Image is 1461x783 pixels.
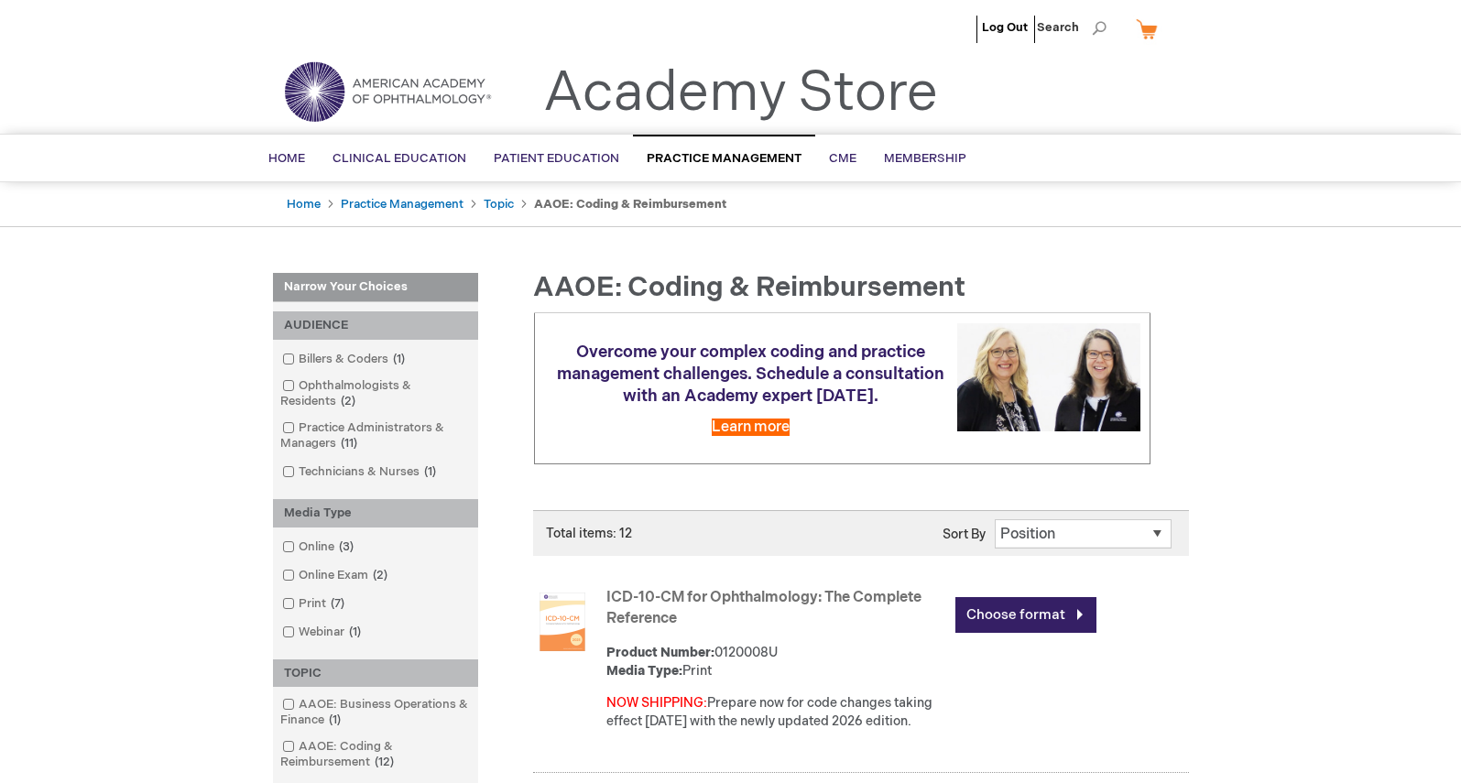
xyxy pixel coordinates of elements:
[333,151,466,166] span: Clinical Education
[278,595,352,613] a: Print7
[334,539,358,554] span: 3
[982,20,1028,35] a: Log Out
[606,694,946,731] div: Prepare now for code changes taking effect [DATE] with the newly updated 2026 edition.
[606,644,946,680] div: 0120008U Print
[273,273,478,302] strong: Narrow Your Choices
[606,589,921,627] a: ICD-10-CM for Ophthalmology: The Complete Reference
[326,596,349,611] span: 7
[324,712,345,727] span: 1
[278,351,412,368] a: Billers & Coders1
[268,151,305,166] span: Home
[336,394,360,408] span: 2
[494,151,619,166] span: Patient Education
[341,197,463,212] a: Practice Management
[955,597,1096,633] a: Choose format
[647,151,801,166] span: Practice Management
[278,624,368,641] a: Webinar1
[543,60,938,126] a: Academy Store
[606,645,714,660] strong: Product Number:
[278,738,474,771] a: AAOE: Coding & Reimbursement12
[943,527,986,542] label: Sort By
[606,695,707,711] font: NOW SHIPPING:
[278,696,474,729] a: AAOE: Business Operations & Finance1
[273,499,478,527] div: Media Type
[533,271,965,304] span: AAOE: Coding & Reimbursement
[884,151,966,166] span: Membership
[606,663,682,679] strong: Media Type:
[278,377,474,410] a: Ophthalmologists & Residents2
[370,755,398,769] span: 12
[534,197,726,212] strong: AAOE: Coding & Reimbursement
[484,197,514,212] a: Topic
[278,567,395,584] a: Online Exam2
[557,343,944,406] span: Overcome your complex coding and practice management challenges. Schedule a consultation with an ...
[336,436,362,451] span: 11
[712,419,790,436] a: Learn more
[388,352,409,366] span: 1
[368,568,392,582] span: 2
[533,593,592,651] img: ICD-10-CM for Ophthalmology: The Complete Reference
[278,419,474,452] a: Practice Administrators & Managers11
[420,464,441,479] span: 1
[278,463,443,481] a: Technicians & Nurses1
[957,323,1140,430] img: Schedule a consultation with an Academy expert today
[287,197,321,212] a: Home
[273,659,478,688] div: TOPIC
[1037,9,1107,46] span: Search
[829,151,856,166] span: CME
[278,538,361,556] a: Online3
[344,625,365,639] span: 1
[546,526,632,541] span: Total items: 12
[273,311,478,340] div: AUDIENCE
